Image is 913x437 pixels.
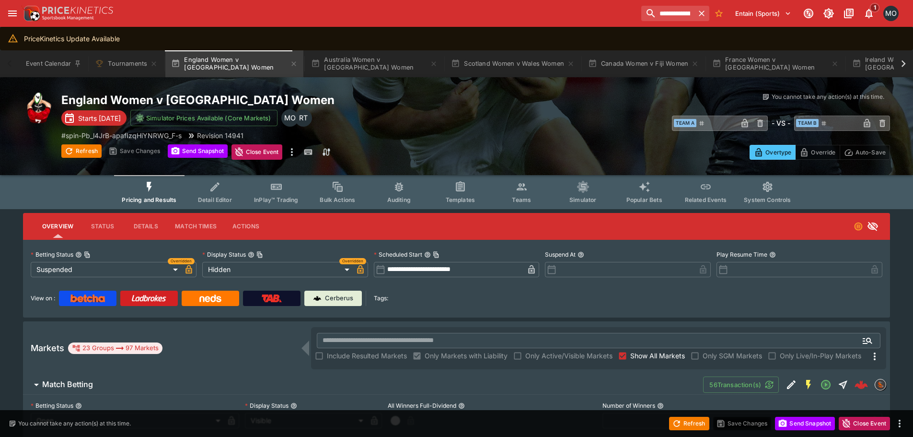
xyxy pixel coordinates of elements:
span: Teams [512,196,531,203]
button: Tournaments [89,50,163,77]
img: Ladbrokes [131,295,166,302]
button: Suspend At [578,251,584,258]
img: Betcha [70,295,105,302]
button: Event Calendar [20,50,87,77]
button: Send Snapshot [168,144,228,158]
span: Popular Bets [626,196,662,203]
button: Open [817,376,834,393]
span: System Controls [744,196,791,203]
p: Starts [DATE] [78,113,121,123]
button: SGM Enabled [800,376,817,393]
label: Tags: [374,291,388,306]
div: Event type filters [114,175,798,209]
p: You cannot take any action(s) at this time. [18,419,131,428]
div: Matt Oliver [883,6,899,21]
span: Overridden [171,258,192,264]
button: Auto-Save [840,145,890,160]
label: View on : [31,291,55,306]
button: France Women v [GEOGRAPHIC_DATA] Women [706,50,844,77]
button: No Bookmarks [711,6,727,21]
p: Revision 14941 [197,130,243,141]
a: Cerberus [304,291,362,306]
span: Detail Editor [198,196,232,203]
span: Only SGM Markets [703,351,762,361]
button: open drawer [4,5,21,22]
img: rugby_union.png [23,93,54,123]
p: Play Resume Time [717,250,767,259]
button: Copy To Clipboard [433,251,439,258]
button: Notifications [860,5,878,22]
h2: Copy To Clipboard [61,93,476,107]
button: Overview [35,215,81,238]
div: Start From [750,145,890,160]
div: Richard Tatton [295,109,312,127]
button: Send Snapshot [775,417,835,430]
button: Straight [834,376,852,393]
button: Matt Oliver [880,3,901,24]
img: PriceKinetics [42,7,113,14]
p: Auto-Save [855,147,886,157]
button: Close Event [839,417,890,430]
button: more [894,418,905,429]
button: Select Tenant [729,6,797,21]
button: Match Betting [23,375,703,394]
button: Open [859,332,876,349]
p: Display Status [245,402,289,410]
button: Play Resume Time [769,251,776,258]
span: Team A [674,119,696,127]
img: Sportsbook Management [42,16,94,20]
button: Edit Detail [783,376,800,393]
p: Copy To Clipboard [61,130,182,141]
span: Only Live/In-Play Markets [780,351,861,361]
button: 56Transaction(s) [703,377,779,393]
p: Override [811,147,835,157]
span: Show All Markets [630,351,685,361]
h5: Markets [31,343,64,354]
button: Close Event [231,144,283,160]
div: Hidden [202,262,353,277]
button: Details [124,215,167,238]
span: Include Resulted Markets [327,351,407,361]
span: Bulk Actions [320,196,355,203]
button: Status [81,215,124,238]
button: Number of Winners [657,402,664,409]
span: Simulator [569,196,596,203]
div: sportingsolutions [875,379,886,390]
p: You cannot take any action(s) at this time. [772,93,884,101]
span: Overridden [342,258,363,264]
button: Override [795,145,840,160]
button: Actions [224,215,267,238]
input: search [641,6,694,21]
div: Suspended [31,262,181,277]
button: Connected to PK [800,5,817,22]
button: Scotland Women v Wales Women [445,50,580,77]
span: Related Events [685,196,727,203]
div: PriceKinetics Update Available [24,30,120,47]
span: Templates [446,196,475,203]
p: Scheduled Start [374,250,422,259]
button: Simulator Prices Available (Core Markets) [130,110,277,126]
button: Documentation [840,5,857,22]
a: 7a0470fb-646b-4efb-ad42-71c77d4d6cdb [852,375,871,394]
button: Canada Women v Fiji Women [582,50,705,77]
button: Betting StatusCopy To Clipboard [75,251,82,258]
svg: Suspended [854,222,863,231]
button: more [286,144,298,160]
button: Toggle light/dark mode [820,5,837,22]
h6: Match Betting [42,379,93,390]
p: Betting Status [31,402,73,410]
button: All Winners Full-Dividend [458,402,465,409]
img: Neds [199,295,221,302]
button: Refresh [669,417,709,430]
button: Copy To Clipboard [84,251,91,258]
p: Cerberus [325,294,353,303]
svg: More [869,351,880,362]
button: Display StatusCopy To Clipboard [248,251,254,258]
img: Cerberus [313,295,321,302]
span: Team B [796,119,819,127]
span: 1 [870,3,880,12]
span: InPlay™ Trading [254,196,298,203]
svg: Hidden [867,221,878,232]
img: TabNZ [262,295,282,302]
p: Betting Status [31,250,73,259]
